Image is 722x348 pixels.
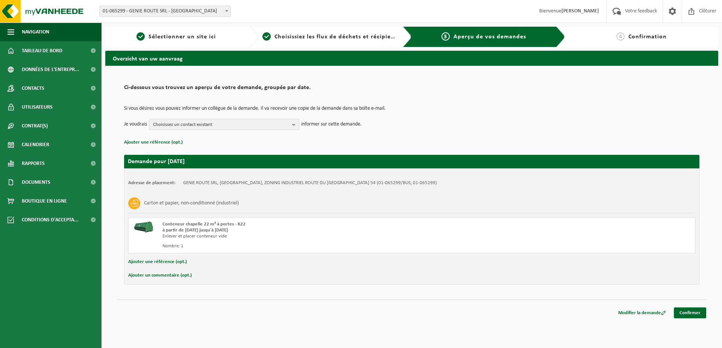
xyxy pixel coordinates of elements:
[128,271,192,280] button: Ajouter un commentaire (opt.)
[22,192,67,210] span: Boutique en ligne
[454,34,526,40] span: Aperçu de vos demandes
[124,85,699,95] h2: Ci-dessous vous trouvez un aperçu de votre demande, groupée par date.
[22,79,44,98] span: Contacts
[162,243,442,249] div: Nombre: 1
[22,117,48,135] span: Contrat(s)
[105,51,718,65] h2: Overzicht van uw aanvraag
[128,180,176,185] strong: Adresse de placement:
[137,32,145,41] span: 1
[613,307,672,318] a: Modifier la demande
[301,119,362,130] p: informer sur cette demande.
[275,34,400,40] span: Choisissiez les flux de déchets et récipients
[153,119,289,130] span: Choisissez un contact existant
[561,8,599,14] strong: [PERSON_NAME]
[162,222,246,227] span: Conteneur chapelle 22 m³ à portes - K22
[109,32,244,41] a: 1Sélectionner un site ici
[22,60,79,79] span: Données de l'entrepr...
[149,119,299,130] button: Choisissez un contact existant
[100,6,231,17] span: 01-065299 - GENIE ROUTE SRL - FLEURUS
[628,34,667,40] span: Confirmation
[128,159,185,165] strong: Demande pour [DATE]
[183,180,437,186] td: GENIE ROUTE SRL, [GEOGRAPHIC_DATA], ZONING INDUSTRIEL ROUTE DU [GEOGRAPHIC_DATA] 54 (01-065299/BU...
[262,32,397,41] a: 2Choisissiez les flux de déchets et récipients
[22,23,49,41] span: Navigation
[22,98,53,117] span: Utilisateurs
[162,228,228,233] strong: à partir de [DATE] jusqu'à [DATE]
[674,307,706,318] a: Confirmer
[22,41,62,60] span: Tableau de bord
[144,197,239,209] h3: Carton et papier, non-conditionné (industriel)
[22,210,79,229] span: Conditions d'accepta...
[132,221,155,233] img: HK-XK-22-GN-00.png
[99,6,231,17] span: 01-065299 - GENIE ROUTE SRL - FLEURUS
[441,32,450,41] span: 3
[22,135,49,154] span: Calendrier
[22,173,50,192] span: Documents
[149,34,216,40] span: Sélectionner un site ici
[124,106,699,111] p: Si vous désirez vous pouvez informer un collègue de la demande. Il va recevoir une copie de la de...
[124,138,183,147] button: Ajouter une référence (opt.)
[262,32,271,41] span: 2
[616,32,625,41] span: 4
[22,154,45,173] span: Rapports
[124,119,147,130] p: Je voudrais
[128,257,187,267] button: Ajouter une référence (opt.)
[162,233,442,239] div: Enlever et placer conteneur vide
